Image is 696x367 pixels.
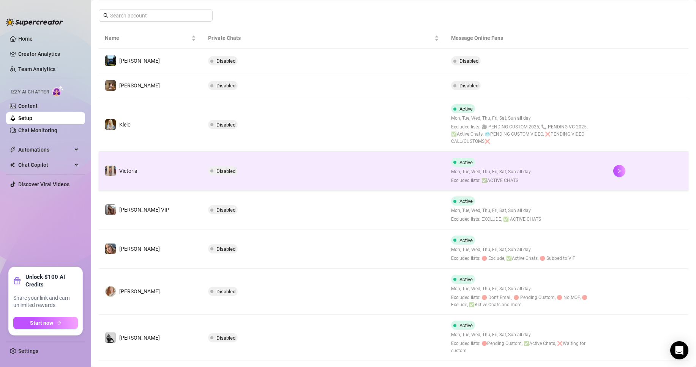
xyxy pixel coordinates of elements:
span: Active [459,198,473,204]
span: Disabled [216,58,235,64]
span: [PERSON_NAME] [119,246,160,252]
a: Chat Monitoring [18,127,57,133]
img: Kat Hobbs VIP [105,204,116,215]
span: [PERSON_NAME] [119,82,160,89]
span: Excluded lists: ✅ACTIVE CHATS [451,177,531,184]
th: Private Chats [202,28,445,49]
span: search [103,13,109,18]
a: Team Analytics [18,66,55,72]
a: Creator Analytics [18,48,79,60]
span: [PERSON_NAME] [119,288,160,294]
span: Mon, Tue, Wed, Thu, Fri, Sat, Sun all day [451,331,601,339]
span: Disabled [216,246,235,252]
span: Excluded lists: 🎥 PENDING CUSTOM 2025, 📞 PENDING VC 2025, ✅Active Chats, 🥶PENDING CUSTOM VIDEO, ❌... [451,123,601,145]
span: [PERSON_NAME] [119,58,160,64]
span: Mon, Tue, Wed, Thu, Fri, Sat, Sun all day [451,246,576,253]
span: Disabled [216,335,235,341]
span: Izzy AI Chatter [11,89,49,96]
span: Mon, Tue, Wed, Thu, Fri, Sat, Sun all day [451,168,531,176]
img: Victoria [105,166,116,176]
img: Britt [105,55,116,66]
a: Settings [18,348,38,354]
span: Disabled [216,207,235,213]
img: Kat Hobbs [105,244,116,254]
span: Active [459,160,473,165]
span: Excluded lists: 🔴 Don't Email, 🔴 Pending Custom, 🔴 No MOF, 🔴 Exclude, ✅Active Chats and more [451,294,601,308]
span: Excluded lists: EXCLUDE, ✅ ACTIVE CHATS [451,216,541,223]
span: Mon, Tue, Wed, Thu, Fri, Sat, Sun all day [451,115,601,122]
span: right [617,168,622,174]
span: Private Chats [208,34,433,42]
span: Mon, Tue, Wed, Thu, Fri, Sat, Sun all day [451,207,541,214]
span: thunderbolt [10,147,16,153]
img: Chat Copilot [10,162,15,168]
a: Content [18,103,38,109]
span: Name [105,34,190,42]
button: right [613,165,625,177]
img: Kleio [105,119,116,130]
img: Grace Hunt [105,332,116,343]
span: Active [459,323,473,328]
strong: Unlock $100 AI Credits [25,273,78,288]
input: Search account [110,11,202,20]
th: Name [99,28,202,49]
span: Kleio [119,122,131,128]
div: Open Intercom Messenger [670,341,688,359]
span: arrow-right [56,320,62,326]
span: Excluded lists: 🔴Pending Custom, ✅Active Chats, ❌Waiting for custom [451,340,601,354]
img: Brooke [105,80,116,91]
span: Chat Copilot [18,159,72,171]
a: Discover Viral Videos [18,181,69,187]
span: Active [459,277,473,282]
span: Active [459,106,473,112]
span: gift [13,277,21,285]
span: Share your link and earn unlimited rewards [13,294,78,309]
button: Start nowarrow-right [13,317,78,329]
span: Mon, Tue, Wed, Thu, Fri, Sat, Sun all day [451,285,601,293]
span: Disabled [216,83,235,89]
span: Automations [18,144,72,156]
span: Victoria [119,168,137,174]
img: logo-BBDzfeDw.svg [6,18,63,26]
a: Home [18,36,33,42]
img: AI Chatter [52,85,64,96]
span: Disabled [459,83,478,89]
span: Disabled [216,289,235,294]
img: Amy Pond [105,286,116,297]
span: Active [459,237,473,243]
th: Message Online Fans [445,28,607,49]
span: [PERSON_NAME] [119,335,160,341]
span: [PERSON_NAME] VIP [119,207,169,213]
span: Disabled [216,122,235,128]
span: Disabled [459,58,478,64]
span: Disabled [216,168,235,174]
span: Excluded lists: 🔴 Exclude, ✅Active Chats, 🔴 Subbed to VIP [451,255,576,262]
a: Setup [18,115,32,121]
span: Start now [30,320,53,326]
